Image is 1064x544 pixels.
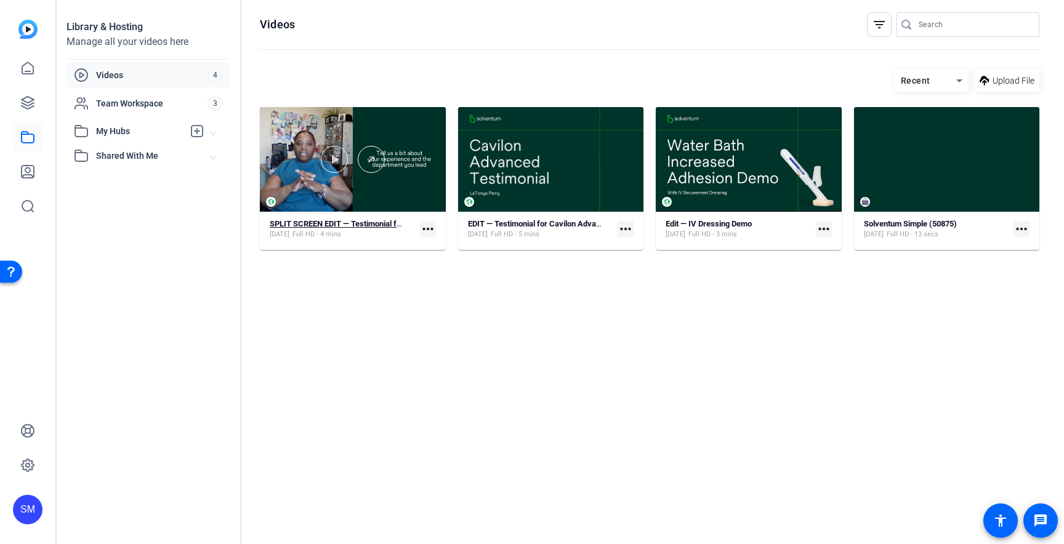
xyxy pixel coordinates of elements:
span: Shared With Me [96,150,211,162]
span: Full HD - 3 mins [688,230,737,239]
div: Manage all your videos here [66,34,230,49]
mat-icon: more_horiz [816,221,832,237]
span: [DATE] [270,230,289,239]
button: Upload File [975,70,1039,92]
a: message [1023,503,1058,538]
span: [DATE] [666,230,685,239]
span: Full HD - 5 mins [491,230,539,239]
strong: SPLIT SCREEN EDIT — Testimonial for Cavilon Advanced [270,219,470,228]
span: Recent [901,76,930,86]
span: [DATE] [864,230,884,239]
span: Videos [96,69,208,81]
span: [DATE] [468,230,488,239]
a: accessibility [983,503,1018,538]
span: 3 [208,97,223,110]
span: 4 [208,68,223,82]
strong: EDIT — Testimonial for Cavilon Advanced [468,219,613,228]
a: Openreel [18,20,38,39]
div: Team Workspace3 [66,90,230,116]
div: SM [13,495,42,524]
mat-icon: message [1033,513,1048,528]
input: Search [919,17,1030,32]
mat-icon: filter_list [872,17,887,32]
span: Upload File [993,74,1034,87]
img: blue-gradient.svg [18,20,38,39]
span: My Hubs [96,125,183,138]
div: Library & Hosting [66,20,230,34]
mat-expansion-panel-header: My Hubs [66,119,230,143]
div: filter_list [867,12,892,37]
div: Recent [895,70,969,92]
span: Full HD - 4 mins [292,230,341,239]
span: Full HD - 13 secs [887,230,938,239]
mat-expansion-panel-header: Shared With Me [66,143,230,168]
mat-icon: more_horiz [618,221,634,237]
mat-icon: accessibility [993,513,1008,528]
h1: Videos [260,17,295,32]
strong: Solventum Simple (50875) [864,219,957,228]
strong: Edit — IV Dressing Demo [666,219,752,228]
mat-icon: more_horiz [420,221,436,237]
span: Team Workspace [96,97,208,110]
div: Videos4 [66,62,230,88]
mat-icon: more_horiz [1014,221,1030,237]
